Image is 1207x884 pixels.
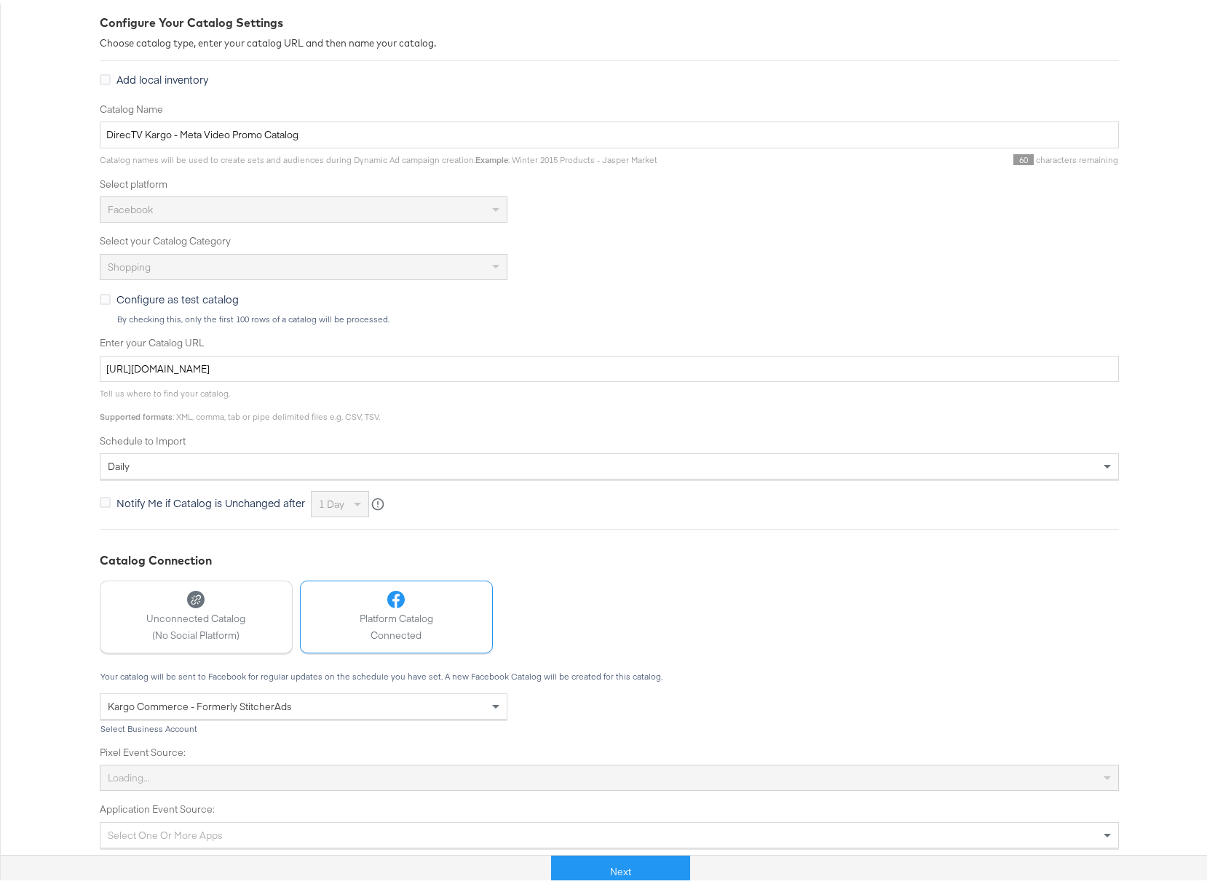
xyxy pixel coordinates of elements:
[657,151,1119,162] div: characters remaining
[100,720,507,730] div: Select Business Account
[100,431,1119,445] label: Schedule to Import
[108,456,130,469] span: daily
[100,352,1119,379] input: Enter Catalog URL, e.g. http://www.example.com/products.xml
[100,407,173,418] strong: Supported formats
[100,384,380,418] span: Tell us where to find your catalog. : XML, comma, tab or pipe delimited files e.g. CSV, TSV.
[100,174,1119,188] label: Select platform
[146,625,245,639] span: (No Social Platform)
[100,762,1118,787] div: Loading...
[100,118,1119,145] input: Name your catalog e.g. My Dynamic Product Catalog
[100,799,1119,813] label: Application Event Source:
[360,608,433,622] span: Platform Catalog
[108,199,153,212] span: Facebook
[360,625,433,639] span: Connected
[116,492,305,506] span: Notify Me if Catalog is Unchanged after
[108,696,292,709] span: Kargo Commerce - Formerly StitcherAds
[100,33,1119,47] div: Choose catalog type, enter your catalog URL and then name your catalog.
[300,577,493,650] button: Platform CatalogConnected
[100,549,1119,565] div: Catalog Connection
[100,819,1118,844] div: Select one or more apps
[1013,151,1034,162] span: 60
[146,608,245,622] span: Unconnected Catalog
[116,288,239,303] span: Configure as test catalog
[475,151,508,162] strong: Example
[100,577,293,650] button: Unconnected Catalog(No Social Platform)
[319,494,344,507] span: 1 day
[100,151,657,162] span: Catalog names will be used to create sets and audiences during Dynamic Ad campaign creation. : Wi...
[100,99,1119,113] label: Catalog Name
[100,231,1119,244] label: Select your Catalog Category
[100,742,1119,756] label: Pixel Event Source:
[100,333,1119,346] label: Enter your Catalog URL
[116,311,1119,321] div: By checking this, only the first 100 rows of a catalog will be processed.
[100,11,1119,28] div: Configure Your Catalog Settings
[116,68,208,83] span: Add local inventory
[100,668,1119,678] div: Your catalog will be sent to Facebook for regular updates on the schedule you have set. A new Fac...
[108,257,151,270] span: Shopping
